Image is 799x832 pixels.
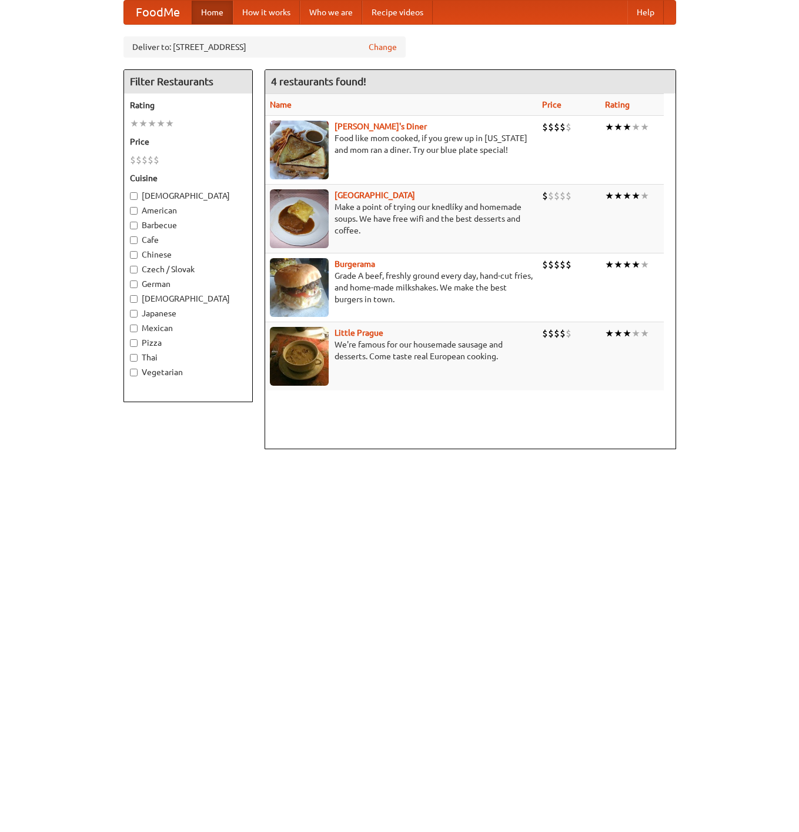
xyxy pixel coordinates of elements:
[542,258,548,271] li: $
[130,293,246,305] label: [DEMOGRAPHIC_DATA]
[335,191,415,200] a: [GEOGRAPHIC_DATA]
[554,258,560,271] li: $
[192,1,233,24] a: Home
[130,295,138,303] input: [DEMOGRAPHIC_DATA]
[130,280,138,288] input: German
[130,117,139,130] li: ★
[605,100,630,109] a: Rating
[542,100,561,109] a: Price
[130,278,246,290] label: German
[130,99,246,111] h5: Rating
[130,190,246,202] label: [DEMOGRAPHIC_DATA]
[369,41,397,53] a: Change
[623,258,631,271] li: ★
[142,153,148,166] li: $
[233,1,300,24] a: How it works
[139,117,148,130] li: ★
[270,132,533,156] p: Food like mom cooked, if you grew up in [US_STATE] and mom ran a diner. Try our blue plate special!
[548,258,554,271] li: $
[270,270,533,305] p: Grade A beef, freshly ground every day, hand-cut fries, and home-made milkshakes. We make the bes...
[271,76,366,87] ng-pluralize: 4 restaurants found!
[605,327,614,340] li: ★
[623,189,631,202] li: ★
[270,258,329,317] img: burgerama.jpg
[335,122,427,131] a: [PERSON_NAME]'s Diner
[640,121,649,133] li: ★
[130,222,138,229] input: Barbecue
[130,219,246,231] label: Barbecue
[631,189,640,202] li: ★
[130,369,138,376] input: Vegetarian
[542,189,548,202] li: $
[560,258,566,271] li: $
[640,189,649,202] li: ★
[631,327,640,340] li: ★
[130,205,246,216] label: American
[362,1,433,24] a: Recipe videos
[130,308,246,319] label: Japanese
[130,339,138,347] input: Pizza
[130,337,246,349] label: Pizza
[605,121,614,133] li: ★
[631,258,640,271] li: ★
[548,189,554,202] li: $
[542,327,548,340] li: $
[640,327,649,340] li: ★
[335,259,375,269] a: Burgerama
[554,121,560,133] li: $
[640,258,649,271] li: ★
[548,327,554,340] li: $
[270,327,329,386] img: littleprague.jpg
[566,189,571,202] li: $
[605,189,614,202] li: ★
[130,172,246,184] h5: Cuisine
[270,339,533,362] p: We're famous for our housemade sausage and desserts. Come taste real European cooking.
[123,36,406,58] div: Deliver to: [STREET_ADDRESS]
[130,249,246,260] label: Chinese
[560,189,566,202] li: $
[130,263,246,275] label: Czech / Slovak
[130,325,138,332] input: Mexican
[130,136,246,148] h5: Price
[124,1,192,24] a: FoodMe
[623,327,631,340] li: ★
[130,192,138,200] input: [DEMOGRAPHIC_DATA]
[148,117,156,130] li: ★
[554,327,560,340] li: $
[566,121,571,133] li: $
[566,258,571,271] li: $
[156,117,165,130] li: ★
[165,117,174,130] li: ★
[136,153,142,166] li: $
[627,1,664,24] a: Help
[130,236,138,244] input: Cafe
[148,153,153,166] li: $
[300,1,362,24] a: Who we are
[548,121,554,133] li: $
[623,121,631,133] li: ★
[270,121,329,179] img: sallys.jpg
[124,70,252,93] h4: Filter Restaurants
[631,121,640,133] li: ★
[605,258,614,271] li: ★
[542,121,548,133] li: $
[335,328,383,338] b: Little Prague
[614,189,623,202] li: ★
[270,189,329,248] img: czechpoint.jpg
[130,322,246,334] label: Mexican
[560,121,566,133] li: $
[614,327,623,340] li: ★
[270,100,292,109] a: Name
[130,266,138,273] input: Czech / Slovak
[566,327,571,340] li: $
[130,354,138,362] input: Thai
[560,327,566,340] li: $
[130,310,138,318] input: Japanese
[130,207,138,215] input: American
[614,258,623,271] li: ★
[153,153,159,166] li: $
[554,189,560,202] li: $
[130,366,246,378] label: Vegetarian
